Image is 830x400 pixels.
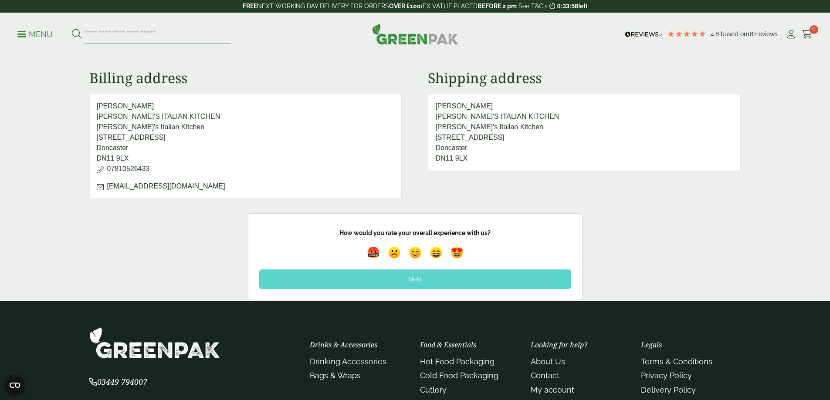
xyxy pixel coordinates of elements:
[756,30,778,37] span: reviews
[89,376,147,387] span: 03449 794007
[89,70,402,86] h2: Billing address
[89,327,220,359] img: GreenPak Supplies
[557,3,578,10] span: 0:33:58
[407,244,423,261] img: emoji
[365,244,382,261] img: emoji
[17,29,53,38] a: Menu
[721,30,747,37] span: Based on
[372,24,458,44] img: GreenPak Supplies
[89,94,402,199] address: [PERSON_NAME] [PERSON_NAME]'S ITALIAN KITCHEN [PERSON_NAME]'s Italian Kitchen [STREET_ADDRESS] Do...
[531,357,565,366] a: About Us
[97,181,394,192] p: [EMAIL_ADDRESS][DOMAIN_NAME]
[641,357,712,366] a: Terms & Conditions
[478,3,517,10] strong: BEFORE 2 pm
[243,3,257,10] strong: FREE
[428,94,741,171] address: [PERSON_NAME] [PERSON_NAME]'S ITALIAN KITCHEN [PERSON_NAME]'s Italian Kitchen [STREET_ADDRESS] Do...
[310,371,361,380] a: Bags & Wraps
[17,29,53,40] p: Menu
[625,31,663,37] img: REVIEWS.io
[667,30,706,38] div: 4.79 Stars
[531,385,574,394] a: My account
[786,30,796,39] i: My Account
[578,3,587,10] span: left
[89,378,147,387] a: 03449 794007
[389,3,421,10] strong: OVER £100
[641,371,692,380] a: Privacy Policy
[259,269,571,289] div: Next
[386,244,403,261] img: emoji
[420,371,498,380] a: Cold Food Packaging
[641,385,696,394] a: Delivery Policy
[802,28,813,41] a: 0
[428,70,741,86] h2: Shipping address
[518,3,548,10] a: See T&C's
[4,375,25,396] button: Open CMP widget
[531,371,559,380] a: Contact
[711,30,721,37] span: 4.8
[747,30,756,37] span: 182
[310,357,386,366] a: Drinking Accessories
[428,244,444,261] img: emoji
[802,30,813,39] i: Cart
[449,244,465,261] img: emoji
[420,357,495,366] a: Hot Food Packaging
[420,385,447,394] a: Cutlery
[97,164,394,174] p: 07810526433
[810,25,818,34] span: 0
